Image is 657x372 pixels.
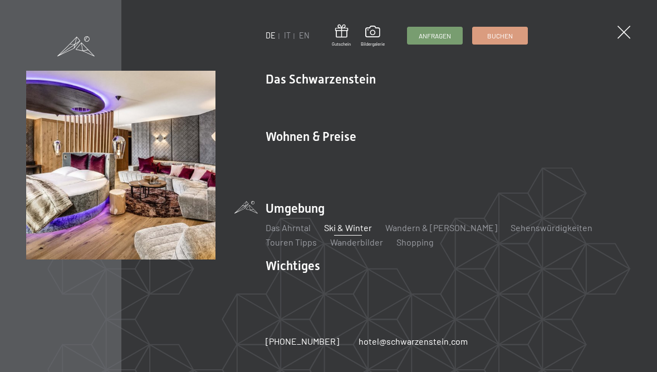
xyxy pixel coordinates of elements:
a: Touren Tipps [266,237,317,247]
a: EN [299,31,310,40]
a: Shopping [396,237,434,247]
span: [PHONE_NUMBER] [266,336,339,346]
span: Bildergalerie [361,41,385,47]
a: Sehenswürdigkeiten [511,222,592,233]
a: Das Ahrntal [266,222,311,233]
a: Bildergalerie [361,26,385,47]
a: DE [266,31,276,40]
a: hotel@schwarzenstein.com [359,335,468,347]
a: Anfragen [408,27,462,44]
span: Gutschein [332,41,351,47]
a: IT [284,31,291,40]
a: Wandern & [PERSON_NAME] [385,222,497,233]
a: [PHONE_NUMBER] [266,335,339,347]
a: Ski & Winter [324,222,372,233]
a: Buchen [473,27,527,44]
a: Gutschein [332,25,351,47]
a: Wanderbilder [330,237,383,247]
span: Buchen [487,31,513,41]
span: Anfragen [419,31,451,41]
